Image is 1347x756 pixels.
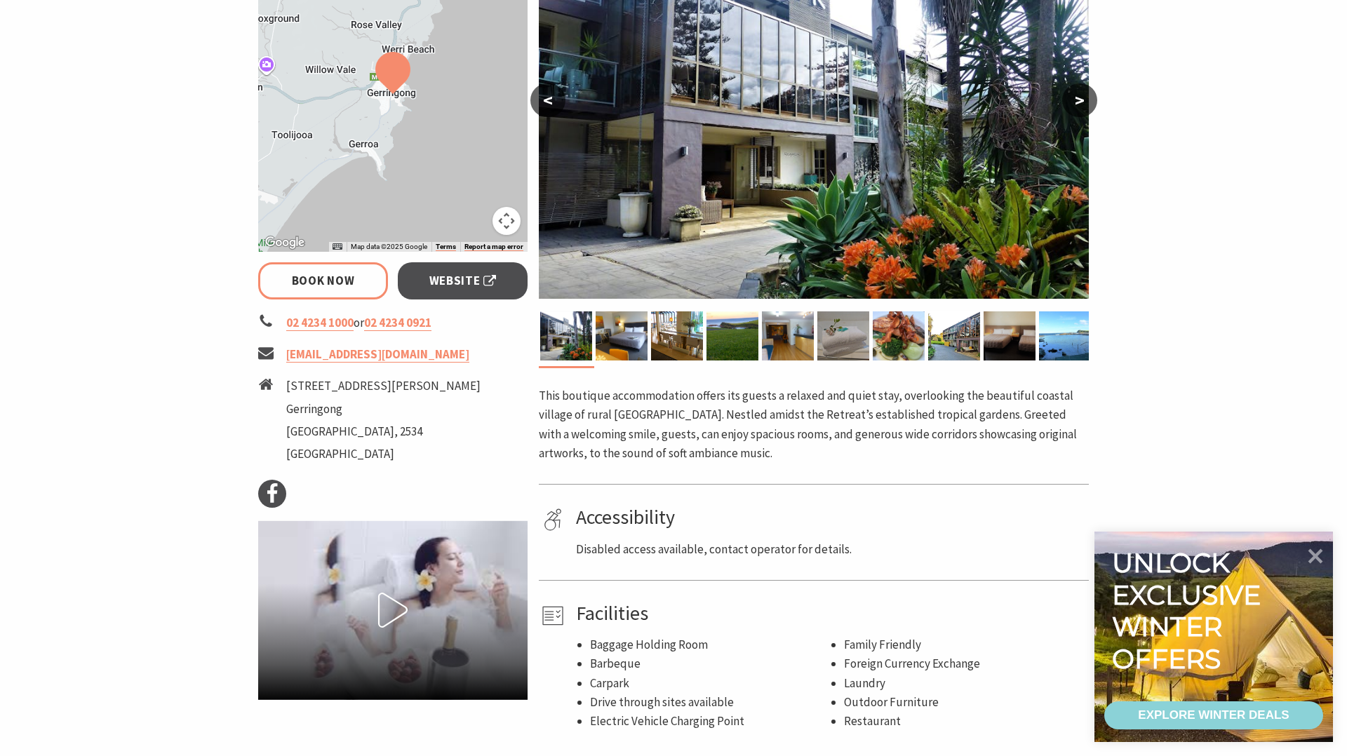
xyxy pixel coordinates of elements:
[1062,83,1097,117] button: >
[540,311,592,360] img: Facade
[590,654,830,673] li: Barbeque
[844,712,1084,731] li: Restaurant
[928,311,980,360] img: Facade
[576,540,1084,559] p: Disabled access available, contact operator for details.
[436,243,456,251] a: Terms (opens in new tab)
[576,602,1084,626] h4: Facilities
[258,313,528,332] li: or
[286,315,354,331] a: 02 4234 1000
[398,262,528,299] a: Website
[464,243,523,251] a: Report a map error
[539,386,1089,463] p: This boutique accommodation offers its guests a relaxed and quiet stay, overlooking the beautiful...
[351,243,427,250] span: Map data ©2025 Google
[262,234,308,252] a: Open this area in Google Maps (opens a new window)
[984,311,1036,360] img: Executive Twin share rooms
[817,311,869,360] img: Spa Rooms
[364,315,431,331] a: 02 4234 0921
[1112,547,1267,675] div: Unlock exclusive winter offers
[262,234,308,252] img: Google
[844,693,1084,712] li: Outdoor Furniture
[1039,311,1091,360] img: Boat Harbour Rock Pool
[286,445,481,464] li: [GEOGRAPHIC_DATA]
[286,422,481,441] li: [GEOGRAPHIC_DATA], 2534
[530,83,565,117] button: <
[844,674,1084,693] li: Laundry
[258,262,388,299] a: Book Now
[706,311,758,360] img: The headland
[590,693,830,712] li: Drive through sites available
[762,311,814,360] img: Reception area
[590,635,830,654] li: Baggage Holding Room
[429,271,497,290] span: Website
[873,311,925,360] img: Salmon with Asian fusions
[651,311,703,360] img: Retreat Restaurant
[576,506,1084,529] h4: Accessibility
[286,400,481,419] li: Gerringong
[844,654,1084,673] li: Foreign Currency Exchange
[286,346,469,363] a: [EMAIL_ADDRESS][DOMAIN_NAME]
[596,311,648,360] img: Deluxe King Room
[492,207,521,235] button: Map camera controls
[1138,701,1289,729] div: EXPLORE WINTER DEALS
[844,635,1084,654] li: Family Friendly
[590,674,830,693] li: Carpark
[286,377,481,396] li: [STREET_ADDRESS][PERSON_NAME]
[1104,701,1323,729] a: EXPLORE WINTER DEALS
[333,242,342,252] button: Keyboard shortcuts
[590,712,830,731] li: Electric Vehicle Charging Point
